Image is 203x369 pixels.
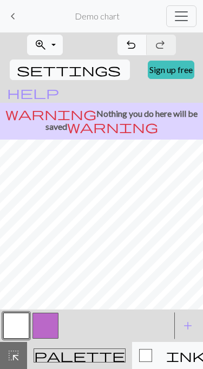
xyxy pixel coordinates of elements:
span: keyboard_arrow_left [6,9,19,24]
button: Settings [10,60,130,80]
i: Settings [17,63,121,76]
a: Sign up free [148,61,194,79]
h2: Demo chart [75,11,120,21]
span: zoom_in [34,37,47,52]
span: palette [34,348,125,363]
span: warning [5,106,96,121]
span: undo [125,37,137,52]
span: highlight_alt [7,348,20,363]
span: add [181,318,194,333]
span: help [7,85,59,100]
p: Nothing you do here will be saved [4,107,199,133]
span: warning [67,119,158,134]
span: settings [17,62,121,77]
button: Toggle navigation [166,5,197,27]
